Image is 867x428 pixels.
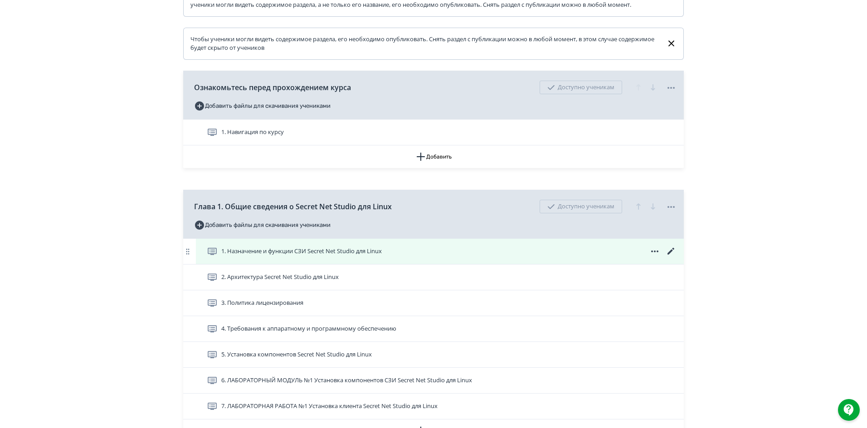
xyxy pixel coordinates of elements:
button: Добавить [183,145,684,168]
div: 6. ЛАБОРАТОРНЫЙ МОДУЛЬ №1 Установка компонентов СЗИ Secret Net Studio для Linux [183,368,684,394]
span: 3. Политика лицензирования [221,298,303,308]
div: Доступно ученикам [540,81,622,94]
div: 2. Архитектура Secret Net Studio для Linux [183,264,684,290]
div: Доступно ученикам [540,200,622,213]
span: 1. Навигация по курсу [221,128,284,137]
span: Глава 1. Общие сведения о Secret Net Studio для Linux [194,201,392,212]
div: 5. Установка компонентов Secret Net Studio для Linux [183,342,684,368]
div: Чтобы ученики могли видеть содержимое раздела, его необходимо опубликовать. Снять раздел с публик... [190,35,659,53]
span: 6. ЛАБОРАТОРНЫЙ МОДУЛЬ №1 Установка компонентов СЗИ Secret Net Studio для Linux [221,376,472,385]
span: Ознакомьтесь перед прохождением курса [194,82,351,93]
button: Добавить файлы для скачивания учениками [194,218,331,232]
div: 4. Требования к аппаратному и программному обеспечению [183,316,684,342]
span: 1. Назначение и функции СЗИ Secret Net Studio для Linux [221,247,382,256]
span: 5. Установка компонентов Secret Net Studio для Linux [221,350,372,359]
span: 4. Требования к аппаратному и программному обеспечению [221,324,396,333]
div: 1. Навигация по курсу [183,120,684,145]
button: Добавить файлы для скачивания учениками [194,99,331,113]
div: 7. ЛАБОРАТОРНАЯ РАБОТА №1 Установка клиента Secret Net Studio для Linux [183,394,684,419]
div: 3. Политика лицензирования [183,290,684,316]
span: 2. Архитектура Secret Net Studio для Linux [221,273,339,282]
span: 7. ЛАБОРАТОРНАЯ РАБОТА №1 Установка клиента Secret Net Studio для Linux [221,402,438,411]
div: 1. Назначение и функции СЗИ Secret Net Studio для Linux [183,239,684,264]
